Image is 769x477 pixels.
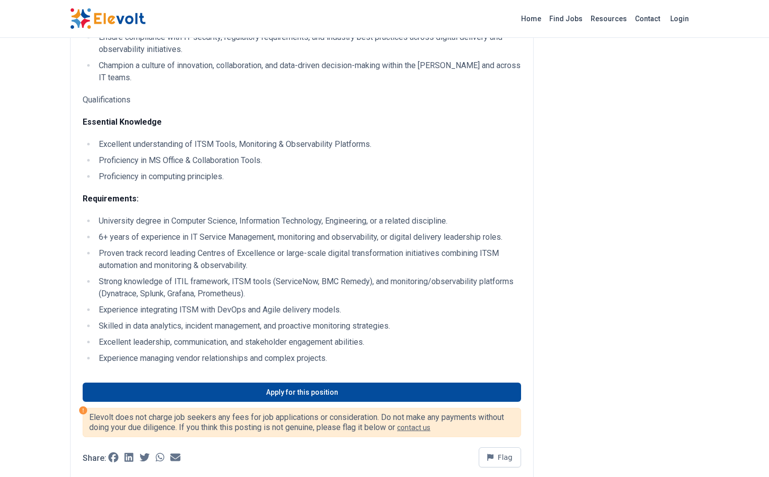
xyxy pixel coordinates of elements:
[83,194,139,203] strong: Requirements:
[96,154,521,167] li: Proficiency in MS Office & Collaboration Tools.
[83,454,106,462] p: Share:
[96,304,521,316] li: Experience integrating ITSM with DevOps and Agile delivery models.
[397,423,430,432] a: contact us
[96,320,521,332] li: Skilled in data analytics, incident management, and proactive monitoring strategies.
[83,94,521,106] p: Qualifications
[719,429,769,477] iframe: Chat Widget
[96,231,521,243] li: 6+ years of experience in IT Service Management, monitoring and observability, or digital deliver...
[89,412,515,433] p: Elevolt does not charge job seekers any fees for job applications or consideration. Do not make a...
[545,11,587,27] a: Find Jobs
[96,352,521,364] li: Experience managing vendor relationships and complex projects.
[96,336,521,348] li: Excellent leadership, communication, and stakeholder engagement abilities.
[664,9,695,29] a: Login
[96,60,521,84] li: Champion a culture of innovation, collaboration, and data-driven decision-making within the [PERS...
[517,11,545,27] a: Home
[479,447,521,467] button: Flag
[70,8,146,29] img: Elevolt
[83,383,521,402] a: Apply for this position
[96,276,521,300] li: Strong knowledge of ITIL framework, ITSM tools (ServiceNow, BMC Remedy), and monitoring/observabi...
[96,31,521,56] li: Ensure compliance with IT security, regulatory requirements, and industry best practices across d...
[587,11,631,27] a: Resources
[631,11,664,27] a: Contact
[96,138,521,150] li: Excellent understanding of ITSM Tools, Monitoring & Observability Platforms.
[96,215,521,227] li: University degree in Computer Science, Information Technology, Engineering, or a related discipline.
[550,45,730,186] iframe: Advertisement
[96,247,521,272] li: Proven track record leading Centres of Excellence or large-scale digital transformation initiativ...
[83,117,162,127] strong: Essential Knowledge
[96,171,521,183] li: Proficiency in computing principles.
